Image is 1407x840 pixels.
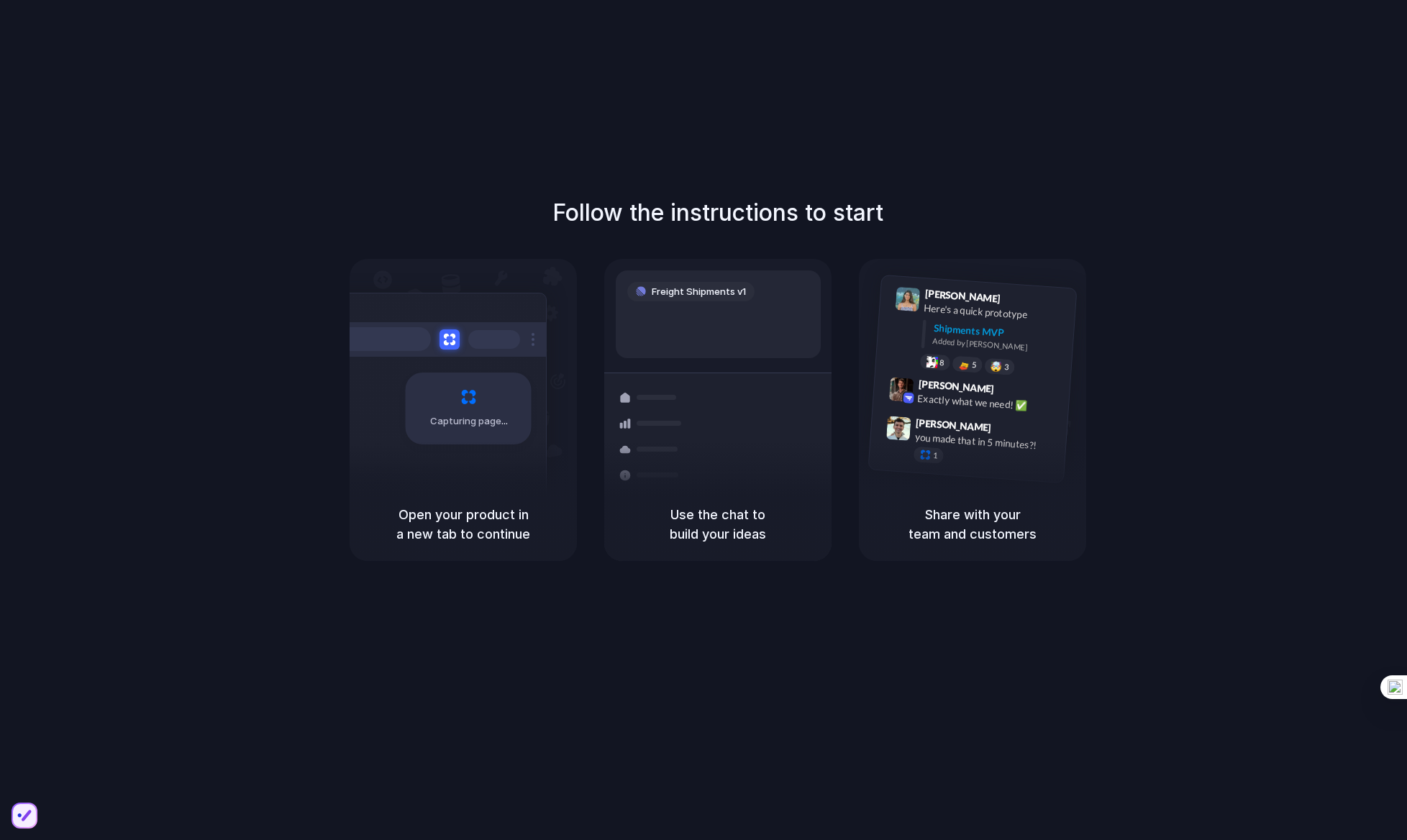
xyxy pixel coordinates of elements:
span: 3 [1004,362,1009,370]
span: Freight Shipments v1 [652,285,746,299]
span: [PERSON_NAME] [918,375,994,396]
h1: Follow the instructions to start [552,196,883,230]
span: 1 [933,451,938,459]
span: 9:41 AM [1005,292,1034,309]
span: 9:47 AM [996,421,1025,439]
h5: Share with your team and customers [876,505,1069,544]
span: 9:42 AM [998,383,1028,400]
h5: Open your product in a new tab to continue [367,505,560,544]
span: 5 [972,360,977,368]
div: Shipments MVP [933,320,1066,344]
div: Added by [PERSON_NAME] [932,334,1065,355]
span: [PERSON_NAME] [916,414,992,435]
span: 8 [939,358,944,366]
div: Exactly what we need! ✅ [917,391,1061,415]
div: Here's a quick prototype [924,300,1067,324]
span: [PERSON_NAME] [924,286,1001,306]
h5: Use the chat to build your ideas [621,505,814,544]
div: you made that in 5 minutes?! [914,429,1058,454]
span: Capturing page [430,414,510,429]
div: 🤯 [991,361,1003,372]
